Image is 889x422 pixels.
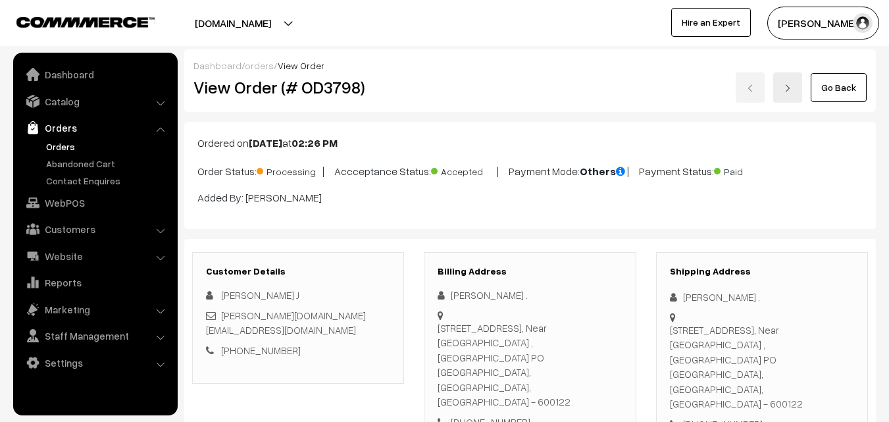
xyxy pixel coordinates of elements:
[16,17,155,27] img: COMMMERCE
[193,60,241,71] a: Dashboard
[580,165,627,178] b: Others
[16,63,173,86] a: Dashboard
[206,266,390,277] h3: Customer Details
[670,290,854,305] div: [PERSON_NAME] .
[784,84,792,92] img: right-arrow.png
[670,266,854,277] h3: Shipping Address
[221,289,299,301] span: [PERSON_NAME] J
[43,140,173,153] a: Orders
[670,323,854,411] div: [STREET_ADDRESS], Near [GEOGRAPHIC_DATA] , [GEOGRAPHIC_DATA] PO [GEOGRAPHIC_DATA], [GEOGRAPHIC_DA...
[431,161,497,178] span: Accepted
[193,77,405,97] h2: View Order (# OD3798)
[16,13,132,29] a: COMMMERCE
[16,351,173,375] a: Settings
[853,13,873,33] img: user
[671,8,751,37] a: Hire an Expert
[811,73,867,102] a: Go Back
[206,309,366,336] a: [PERSON_NAME][DOMAIN_NAME][EMAIL_ADDRESS][DOMAIN_NAME]
[16,298,173,321] a: Marketing
[149,7,317,40] button: [DOMAIN_NAME]
[16,191,173,215] a: WebPOS
[292,136,338,149] b: 02:26 PM
[16,271,173,294] a: Reports
[43,157,173,171] a: Abandoned Cart
[16,217,173,241] a: Customers
[43,174,173,188] a: Contact Enquires
[193,59,867,72] div: / /
[767,7,879,40] button: [PERSON_NAME]
[221,344,301,356] a: [PHONE_NUMBER]
[197,161,863,179] p: Order Status: | Accceptance Status: | Payment Mode: | Payment Status:
[714,161,780,178] span: Paid
[16,324,173,348] a: Staff Management
[438,266,622,277] h3: Billing Address
[197,135,863,151] p: Ordered on at
[16,90,173,113] a: Catalog
[278,60,324,71] span: View Order
[249,136,282,149] b: [DATE]
[245,60,274,71] a: orders
[438,321,622,409] div: [STREET_ADDRESS], Near [GEOGRAPHIC_DATA] , [GEOGRAPHIC_DATA] PO [GEOGRAPHIC_DATA], [GEOGRAPHIC_DA...
[438,288,622,303] div: [PERSON_NAME] .
[197,190,863,205] p: Added By: [PERSON_NAME]
[257,161,322,178] span: Processing
[16,116,173,140] a: Orders
[16,244,173,268] a: Website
